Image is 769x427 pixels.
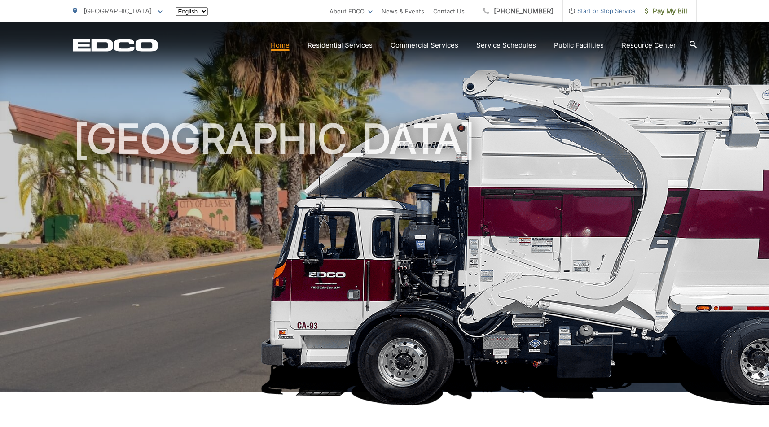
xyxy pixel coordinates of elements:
[622,40,676,51] a: Resource Center
[271,40,290,51] a: Home
[433,6,465,17] a: Contact Us
[308,40,373,51] a: Residential Services
[73,117,697,401] h1: [GEOGRAPHIC_DATA]
[73,39,158,52] a: EDCD logo. Return to the homepage.
[645,6,687,17] span: Pay My Bill
[554,40,604,51] a: Public Facilities
[382,6,424,17] a: News & Events
[476,40,536,51] a: Service Schedules
[391,40,458,51] a: Commercial Services
[330,6,373,17] a: About EDCO
[83,7,152,15] span: [GEOGRAPHIC_DATA]
[176,7,208,16] select: Select a language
